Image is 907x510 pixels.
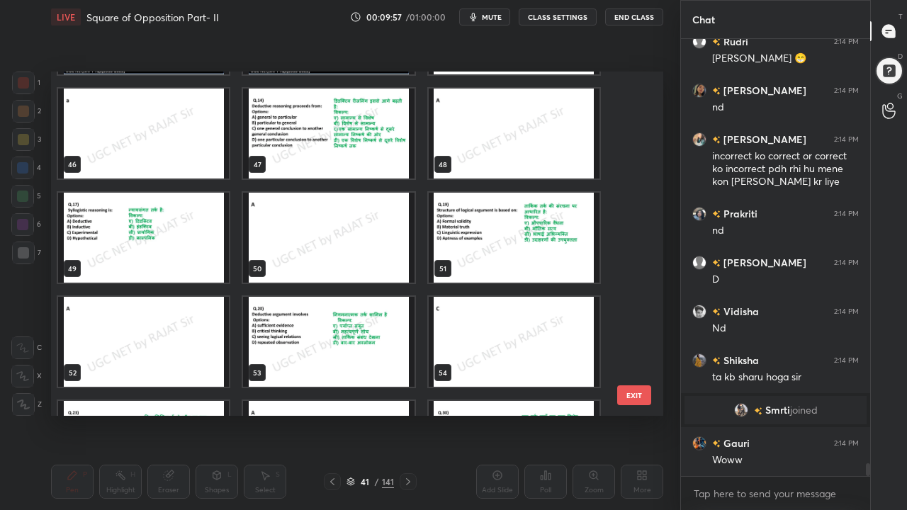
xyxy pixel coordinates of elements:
div: incorrect ko correct or correct ko incorrect pdh rhi hu mene kon [PERSON_NAME] kr liye [712,149,859,189]
div: D [712,273,859,287]
div: grid [681,39,870,476]
div: 2:14 PM [834,210,859,218]
img: 17593077558YEZ89.pdf [58,193,229,283]
span: Smrti [765,404,790,416]
img: no-rating-badge.077c3623.svg [712,308,721,316]
div: 41 [358,477,372,486]
img: c8233c1ed7b44dd88afc5658d0e68bbe.jpg [692,84,706,98]
img: 17593077558YEZ89.pdf [243,89,414,178]
img: default.png [692,35,706,49]
img: 17593077558YEZ89.pdf [58,401,229,491]
img: no-rating-badge.077c3623.svg [712,357,721,365]
p: D [898,51,903,62]
img: no-rating-badge.077c3623.svg [712,440,721,448]
div: 3 [12,128,41,151]
img: default.png [692,256,706,270]
img: 17593077558YEZ89.pdf [243,401,414,491]
div: [PERSON_NAME] 😁 [712,52,859,66]
h6: Vidisha [721,304,759,319]
img: 9110a26b629348df98664a932b96c492.jpg [692,132,706,147]
img: 17593077558YEZ89.pdf [243,297,414,387]
button: End Class [605,8,663,25]
img: no-rating-badge.077c3623.svg [712,210,721,218]
img: 500f148703954ce6823364df4ca41df8.jpg [734,403,748,417]
h6: Shiksha [721,353,759,368]
div: nd [712,224,859,238]
img: bfb34a3273ac45a4b044636739da6098.jpg [692,305,706,319]
div: 2:14 PM [834,259,859,267]
div: 2:14 PM [834,356,859,365]
div: C [11,336,42,359]
h6: Gauri [721,436,750,450]
h4: Square of Opposition Part- II [86,11,219,24]
img: 17593077558YEZ89.pdf [58,297,229,387]
p: T [898,11,903,22]
h6: Prakriti [721,206,757,221]
div: ta kb sharu hoga sir [712,370,859,385]
div: 2:14 PM [834,135,859,144]
div: 4 [11,157,41,179]
div: Nd [712,322,859,336]
img: no-rating-badge.077c3623.svg [712,136,721,144]
h6: [PERSON_NAME] [721,255,806,270]
div: 6 [11,213,41,236]
div: 2:14 PM [834,307,859,316]
div: 5 [11,185,41,208]
div: / [375,477,379,486]
div: Woww [712,453,859,467]
div: 2:14 PM [834,439,859,448]
button: CLASS SETTINGS [519,8,597,25]
img: 17593077558YEZ89.pdf [429,89,599,178]
img: 8225b60629a24c7bb0af043543b35971.jpg [692,436,706,450]
img: no-rating-badge.077c3623.svg [754,407,762,415]
img: e0a5845a2b1642868c04df33872d1d7a.jpg [692,353,706,368]
img: 17593077558YEZ89.pdf [429,297,599,387]
div: Z [12,393,42,416]
div: X [11,365,42,387]
div: 2 [12,100,41,123]
img: no-rating-badge.077c3623.svg [712,38,721,46]
h6: [PERSON_NAME] [721,83,806,98]
img: 5c50ca92545e4ea9b152bc47f8b6a3eb.jpg [692,207,706,221]
div: LIVE [51,8,81,25]
p: Chat [681,1,726,38]
img: no-rating-badge.077c3623.svg [712,259,721,267]
h6: Rudri [721,34,748,49]
p: G [897,91,903,101]
div: 7 [12,242,41,264]
img: no-rating-badge.077c3623.svg [712,87,721,95]
div: 2:14 PM [834,86,859,95]
div: grid [51,72,638,416]
div: 2:14 PM [834,38,859,46]
span: joined [790,404,818,416]
img: 17593077558YEZ89.pdf [58,89,229,178]
button: EXIT [617,385,651,405]
span: mute [482,12,502,22]
h6: [PERSON_NAME] [721,132,806,147]
img: 17593077558YEZ89.pdf [429,401,599,491]
img: 17593077558YEZ89.pdf [243,193,414,283]
div: 1 [12,72,40,94]
button: mute [459,8,510,25]
img: 17593077558YEZ89.pdf [429,193,599,283]
div: nd [712,101,859,115]
div: 141 [382,475,394,488]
